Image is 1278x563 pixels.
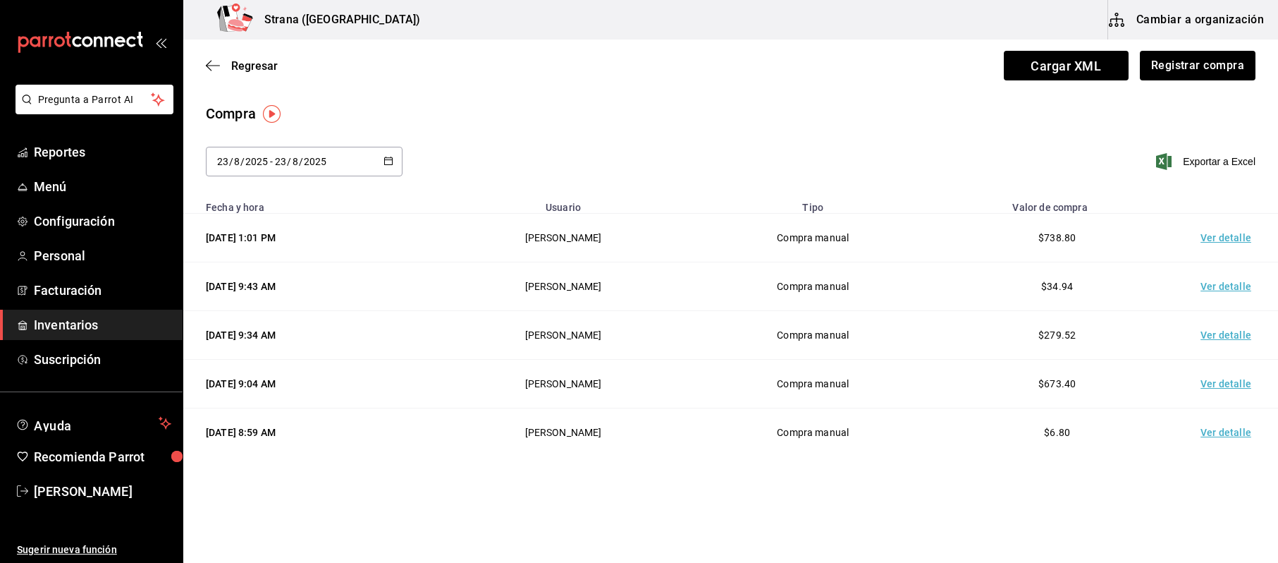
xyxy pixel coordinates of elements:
[303,156,327,167] input: Year
[155,37,166,48] button: open_drawer_menu
[1044,427,1070,438] span: $6.80
[206,59,278,73] button: Regresar
[206,103,256,124] div: Compra
[691,193,935,214] th: Tipo
[1179,408,1278,457] td: Ver detalle
[1038,378,1076,389] span: $673.40
[34,350,171,369] span: Suscripción
[292,156,299,167] input: Month
[34,281,171,300] span: Facturación
[231,59,278,73] span: Regresar
[436,360,691,408] td: [PERSON_NAME]
[216,156,229,167] input: Day
[436,193,691,214] th: Usuario
[436,262,691,311] td: [PERSON_NAME]
[34,415,153,432] span: Ayuda
[206,377,419,391] div: [DATE] 9:04 AM
[206,231,419,245] div: [DATE] 1:01 PM
[436,214,691,262] td: [PERSON_NAME]
[34,315,171,334] span: Inventarios
[1038,232,1076,243] span: $738.80
[183,193,436,214] th: Fecha y hora
[233,156,240,167] input: Month
[38,92,152,107] span: Pregunta a Parrot AI
[253,11,420,28] h3: Strana ([GEOGRAPHIC_DATA])
[240,156,245,167] span: /
[34,246,171,265] span: Personal
[1179,311,1278,360] td: Ver detalle
[436,311,691,360] td: [PERSON_NAME]
[263,105,281,123] img: Tooltip marker
[1179,214,1278,262] td: Ver detalle
[935,193,1179,214] th: Valor de compra
[34,447,171,466] span: Recomienda Parrot
[1159,153,1255,170] button: Exportar a Excel
[245,156,269,167] input: Year
[691,360,935,408] td: Compra manual
[1038,329,1076,341] span: $279.52
[691,408,935,457] td: Compra manual
[274,156,287,167] input: Day
[1179,360,1278,408] td: Ver detalle
[34,177,171,196] span: Menú
[34,212,171,231] span: Configuración
[206,425,419,440] div: [DATE] 8:59 AM
[1179,262,1278,311] td: Ver detalle
[270,156,273,167] span: -
[1140,51,1255,80] button: Registrar compra
[16,85,173,114] button: Pregunta a Parrot AI
[691,311,935,360] td: Compra manual
[691,214,935,262] td: Compra manual
[34,143,171,162] span: Reportes
[34,482,171,501] span: [PERSON_NAME]
[206,279,419,293] div: [DATE] 9:43 AM
[691,262,935,311] td: Compra manual
[1041,281,1073,292] span: $34.94
[1004,51,1129,80] span: Cargar XML
[436,408,691,457] td: [PERSON_NAME]
[10,102,173,117] a: Pregunta a Parrot AI
[229,156,233,167] span: /
[299,156,303,167] span: /
[206,328,419,342] div: [DATE] 9:34 AM
[287,156,291,167] span: /
[17,543,171,557] span: Sugerir nueva función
